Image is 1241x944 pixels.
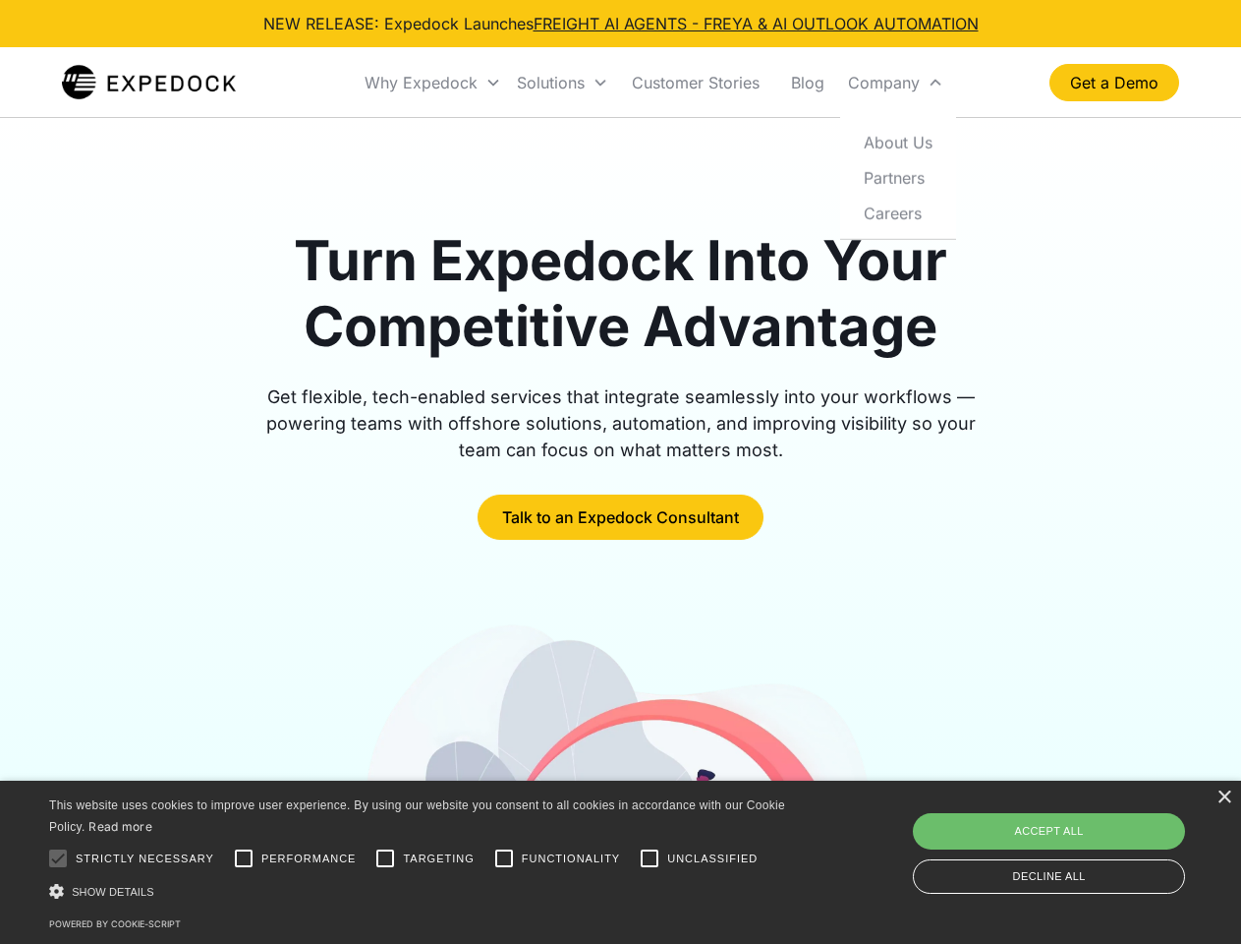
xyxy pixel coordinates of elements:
[775,49,840,116] a: Blog
[522,851,620,867] span: Functionality
[76,851,214,867] span: Strictly necessary
[848,195,948,230] a: Careers
[88,819,152,834] a: Read more
[244,228,998,360] h1: Turn Expedock Into Your Competitive Advantage
[848,159,948,195] a: Partners
[244,383,998,463] div: Get flexible, tech-enabled services that integrate seamlessly into your workflows — powering team...
[534,14,979,33] a: FREIGHT AI AGENTS - FREYA & AI OUTLOOK AUTOMATION
[517,73,585,92] div: Solutions
[62,63,236,102] a: home
[261,851,357,867] span: Performance
[365,73,478,92] div: Why Expedock
[357,49,509,116] div: Why Expedock
[840,49,951,116] div: Company
[263,12,979,35] div: NEW RELEASE: Expedock Launches
[478,495,763,540] a: Talk to an Expedock Consultant
[49,881,792,902] div: Show details
[1049,64,1179,101] a: Get a Demo
[840,116,956,239] nav: Company
[72,886,154,898] span: Show details
[509,49,616,116] div: Solutions
[62,63,236,102] img: Expedock Logo
[49,918,181,929] a: Powered by cookie-script
[848,73,920,92] div: Company
[49,798,785,835] span: This website uses cookies to improve user experience. By using our website you consent to all coo...
[914,732,1241,944] iframe: Chat Widget
[848,124,948,159] a: About Us
[667,851,758,867] span: Unclassified
[616,49,775,116] a: Customer Stories
[403,851,474,867] span: Targeting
